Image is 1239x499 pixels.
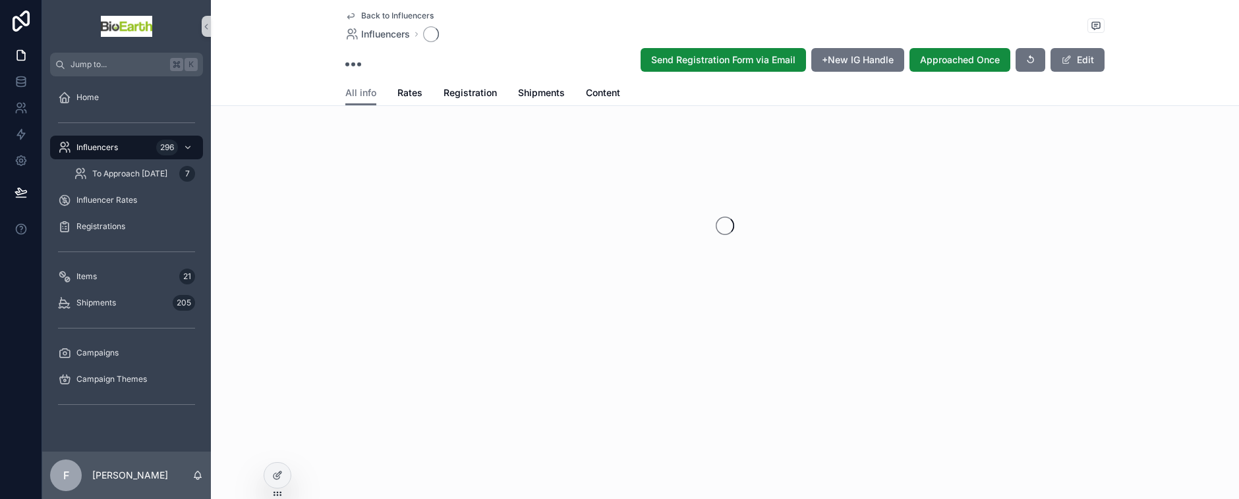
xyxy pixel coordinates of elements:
[50,136,203,159] a: Influencers296
[50,367,203,391] a: Campaign Themes
[76,348,119,358] span: Campaigns
[518,81,565,107] a: Shipments
[444,81,497,107] a: Registration
[50,188,203,212] a: Influencer Rates
[920,53,1000,66] span: Approached Once
[518,86,565,99] span: Shipments
[397,86,422,99] span: Rates
[811,48,904,72] button: +New IG Handle
[63,467,69,483] span: F
[586,81,620,107] a: Content
[76,142,118,153] span: Influencers
[50,341,203,365] a: Campaigns
[361,11,434,21] span: Back to Influencers
[641,48,806,72] button: Send Registration Form via Email
[345,11,434,21] a: Back to Influencers
[361,28,410,41] span: Influencers
[586,86,620,99] span: Content
[76,92,99,103] span: Home
[397,81,422,107] a: Rates
[76,374,147,384] span: Campaign Themes
[50,215,203,238] a: Registrations
[909,48,1010,72] button: Approached Once
[1026,53,1035,66] span: ↺
[1051,48,1105,72] button: Edit
[50,53,203,76] button: Jump to...K
[76,298,116,308] span: Shipments
[345,28,410,41] a: Influencers
[92,469,168,482] p: [PERSON_NAME]
[42,76,211,432] div: scrollable content
[345,81,376,106] a: All info
[179,166,195,182] div: 7
[186,59,196,70] span: K
[345,86,376,99] span: All info
[50,265,203,288] a: Items21
[173,295,195,311] div: 205
[92,169,167,179] span: To Approach [DATE]
[50,291,203,315] a: Shipments205
[822,53,894,66] span: +New IG Handle
[66,162,203,186] a: To Approach [DATE]7
[76,221,125,232] span: Registrations
[101,16,152,37] img: App logo
[156,140,178,155] div: 296
[1016,48,1045,72] button: ↺
[71,59,165,70] span: Jump to...
[444,86,497,99] span: Registration
[651,53,795,66] span: Send Registration Form via Email
[76,195,137,205] span: Influencer Rates
[179,269,195,284] div: 21
[50,86,203,109] a: Home
[76,271,97,282] span: Items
